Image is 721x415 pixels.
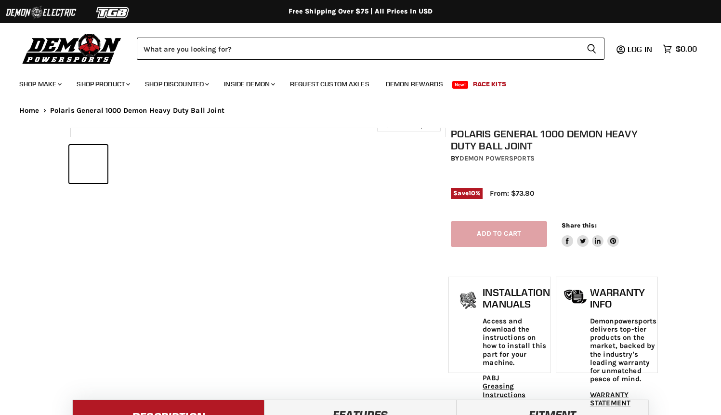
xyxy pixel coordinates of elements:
a: Log in [623,45,658,54]
h1: Polaris General 1000 Demon Heavy Duty Ball Joint [451,128,655,152]
span: New! [452,81,469,89]
span: Save % [451,188,483,199]
h1: Installation Manuals [483,287,550,309]
a: Request Custom Axles [283,74,377,94]
form: Product [137,38,604,60]
button: IMAGE thumbnail [69,145,107,183]
button: IMAGE thumbnail [110,145,148,183]
div: by [451,153,655,164]
a: Demon Rewards [379,74,450,94]
aside: Share this: [562,221,619,247]
button: Search [579,38,604,60]
p: Demonpowersports delivers top-tier products on the market, backed by the industry's leading warra... [590,317,656,384]
ul: Main menu [12,70,695,94]
span: Polaris General 1000 Demon Heavy Duty Ball Joint [50,107,224,115]
img: TGB Logo 2 [77,3,149,22]
span: Share this: [562,222,596,229]
a: Demon Powersports [459,154,535,162]
a: Shop Product [69,74,136,94]
a: Shop Discounted [138,74,215,94]
img: warranty-icon.png [564,289,588,304]
input: Search [137,38,579,60]
a: Inside Demon [217,74,281,94]
img: Demon Powersports [19,31,125,66]
span: 10 [469,189,475,197]
img: install_manual-icon.png [456,289,480,313]
span: Log in [628,44,652,54]
p: Access and download the instructions on how to install this part for your machine. [483,317,550,367]
a: Race Kits [466,74,513,94]
a: WARRANTY STATEMENT [590,390,630,407]
a: PABJ Greasing Instructions [483,374,525,399]
span: Click to expand [382,121,435,129]
span: From: $73.80 [490,189,534,198]
button: IMAGE thumbnail [152,145,190,183]
span: $0.00 [676,44,697,54]
h1: Warranty Info [590,287,656,309]
a: $0.00 [658,42,702,56]
a: Home [19,107,39,115]
a: Shop Make [12,74,67,94]
img: Demon Electric Logo 2 [5,3,77,22]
